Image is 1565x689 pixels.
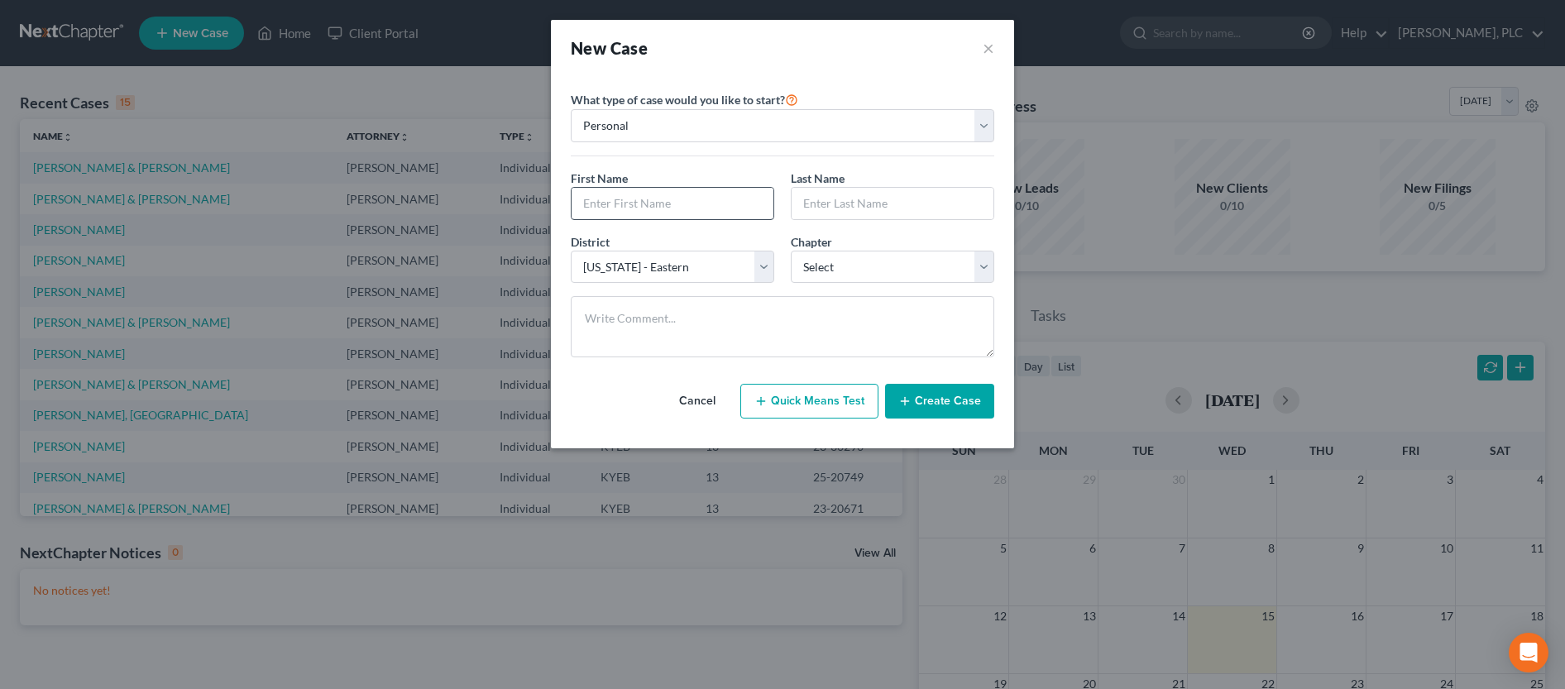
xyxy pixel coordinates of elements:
button: Quick Means Test [740,384,878,419]
span: Chapter [791,235,832,249]
span: Last Name [791,171,845,185]
button: × [983,36,994,60]
label: What type of case would you like to start? [571,89,798,109]
button: Cancel [661,385,734,418]
button: Create Case [885,384,994,419]
div: Open Intercom Messenger [1509,633,1548,672]
span: District [571,235,610,249]
span: First Name [571,171,628,185]
input: Enter First Name [572,188,773,219]
input: Enter Last Name [792,188,993,219]
strong: New Case [571,38,648,58]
